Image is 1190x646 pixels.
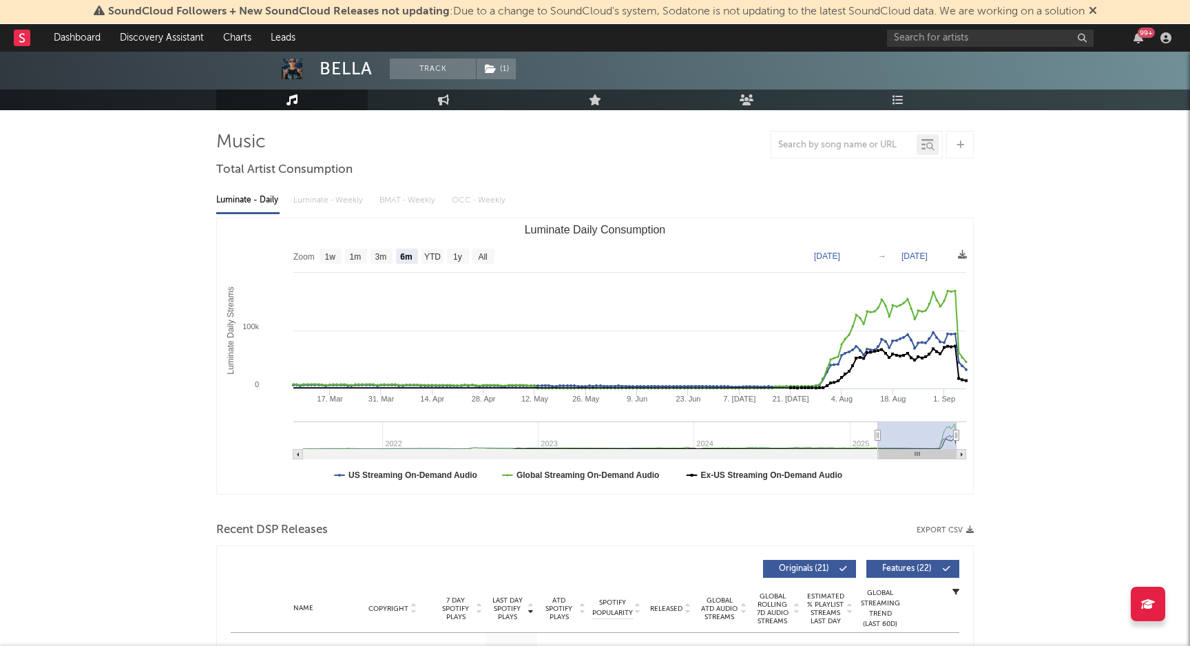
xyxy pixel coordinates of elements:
text: Global Streaming On-Demand Audio [516,470,660,480]
text: → [878,251,886,261]
text: 23. Jun [676,395,700,403]
span: Spotify Popularity [592,598,633,618]
span: Recent DSP Releases [216,522,328,539]
text: 1. Sep [933,395,955,403]
text: 100k [242,322,259,331]
button: (1) [477,59,516,79]
text: 26. May [572,395,600,403]
span: Dismiss [1089,6,1097,17]
text: US Streaming On-Demand Audio [348,470,477,480]
span: Released [650,605,682,613]
a: Dashboard [44,24,110,52]
a: Charts [213,24,261,52]
div: Global Streaming Trend (Last 60D) [859,588,901,629]
text: 1y [453,252,462,262]
div: Name [258,603,348,614]
span: Global ATD Audio Streams [700,596,738,621]
button: Features(22) [866,560,959,578]
text: 12. May [521,395,549,403]
text: 14. Apr [420,395,444,403]
text: 1w [325,252,336,262]
div: 99 + [1138,28,1155,38]
div: BELLA [320,59,373,79]
text: 31. Mar [368,395,395,403]
span: Originals ( 21 ) [772,565,835,573]
text: Luminate Daily Streams [226,286,236,374]
text: [DATE] [901,251,928,261]
span: : Due to a change to SoundCloud's system, Sodatone is not updating to the latest SoundCloud data.... [108,6,1085,17]
text: Zoom [293,252,315,262]
text: 9. Jun [627,395,647,403]
text: Luminate Daily Consumption [525,224,666,236]
text: Ex-US Streaming On-Demand Audio [701,470,843,480]
span: SoundCloud Followers + New SoundCloud Releases not updating [108,6,450,17]
button: Export CSV [917,526,974,534]
span: ( 1 ) [476,59,516,79]
span: Total Artist Consumption [216,162,353,178]
span: Last Day Spotify Plays [489,596,525,621]
text: 6m [400,252,412,262]
text: YTD [424,252,441,262]
input: Search by song name or URL [771,140,917,151]
a: Discovery Assistant [110,24,213,52]
span: Copyright [368,605,408,613]
span: Features ( 22 ) [875,565,939,573]
text: 4. Aug [831,395,853,403]
text: 0 [255,380,259,388]
span: Estimated % Playlist Streams Last Day [806,592,844,625]
text: 28. Apr [472,395,496,403]
text: 17. Mar [317,395,343,403]
button: 99+ [1134,32,1143,43]
span: 7 Day Spotify Plays [437,596,474,621]
text: 21. [DATE] [773,395,809,403]
text: 3m [375,252,387,262]
text: [DATE] [814,251,840,261]
button: Originals(21) [763,560,856,578]
text: 7. [DATE] [723,395,755,403]
text: All [478,252,487,262]
span: ATD Spotify Plays [541,596,577,621]
text: 18. Aug [880,395,906,403]
a: Leads [261,24,305,52]
svg: Luminate Daily Consumption [217,218,973,494]
text: 1m [350,252,362,262]
span: Global Rolling 7D Audio Streams [753,592,791,625]
div: Luminate - Daily [216,189,280,212]
input: Search for artists [887,30,1094,47]
button: Track [390,59,476,79]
